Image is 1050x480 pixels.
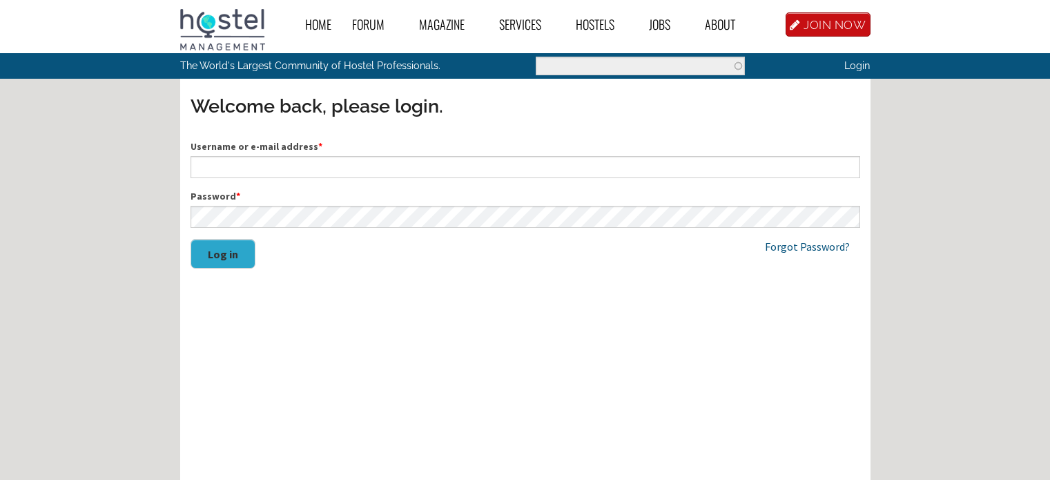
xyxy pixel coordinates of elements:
input: Enter the terms you wish to search for. [536,57,745,75]
a: Jobs [639,9,694,40]
button: Log in [191,239,255,269]
span: This field is required. [236,190,240,202]
label: Password [191,189,860,204]
h3: Welcome back, please login. [191,93,860,119]
a: Magazine [409,9,489,40]
p: The World's Largest Community of Hostel Professionals. [180,53,468,78]
a: JOIN NOW [786,12,871,37]
a: Login [844,59,870,71]
img: Hostel Management Home [180,9,265,50]
a: Home [295,9,342,40]
a: About [694,9,759,40]
a: Hostels [565,9,639,40]
a: Forum [342,9,409,40]
label: Username or e-mail address [191,140,860,154]
a: Forgot Password? [765,240,850,253]
a: Services [489,9,565,40]
span: This field is required. [318,140,322,153]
